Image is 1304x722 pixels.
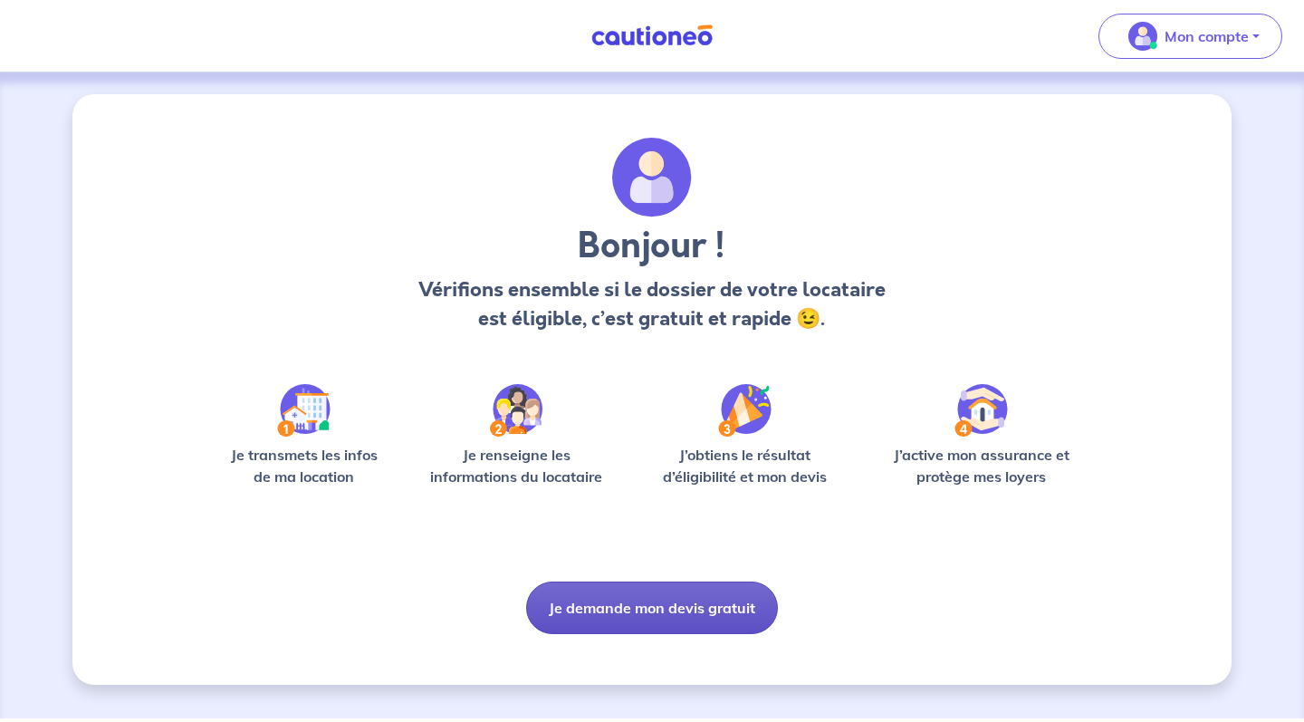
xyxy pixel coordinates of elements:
img: illu_account_valid_menu.svg [1128,22,1157,51]
img: /static/c0a346edaed446bb123850d2d04ad552/Step-2.svg [490,384,542,437]
img: /static/bfff1cf634d835d9112899e6a3df1a5d/Step-4.svg [954,384,1008,437]
img: /static/f3e743aab9439237c3e2196e4328bba9/Step-3.svg [718,384,772,437]
img: archivate [612,138,692,217]
p: J’active mon assurance et protège mes loyers [876,444,1087,487]
img: /static/90a569abe86eec82015bcaae536bd8e6/Step-1.svg [277,384,331,437]
img: Cautioneo [584,24,720,47]
p: Mon compte [1165,25,1249,47]
p: Je transmets les infos de ma location [217,444,390,487]
p: J’obtiens le résultat d’éligibilité et mon devis [643,444,848,487]
p: Vérifions ensemble si le dossier de votre locataire est éligible, c’est gratuit et rapide 😉. [413,275,890,333]
p: Je renseigne les informations du locataire [419,444,614,487]
button: Je demande mon devis gratuit [526,582,778,634]
h3: Bonjour ! [413,225,890,268]
button: illu_account_valid_menu.svgMon compte [1098,14,1282,59]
